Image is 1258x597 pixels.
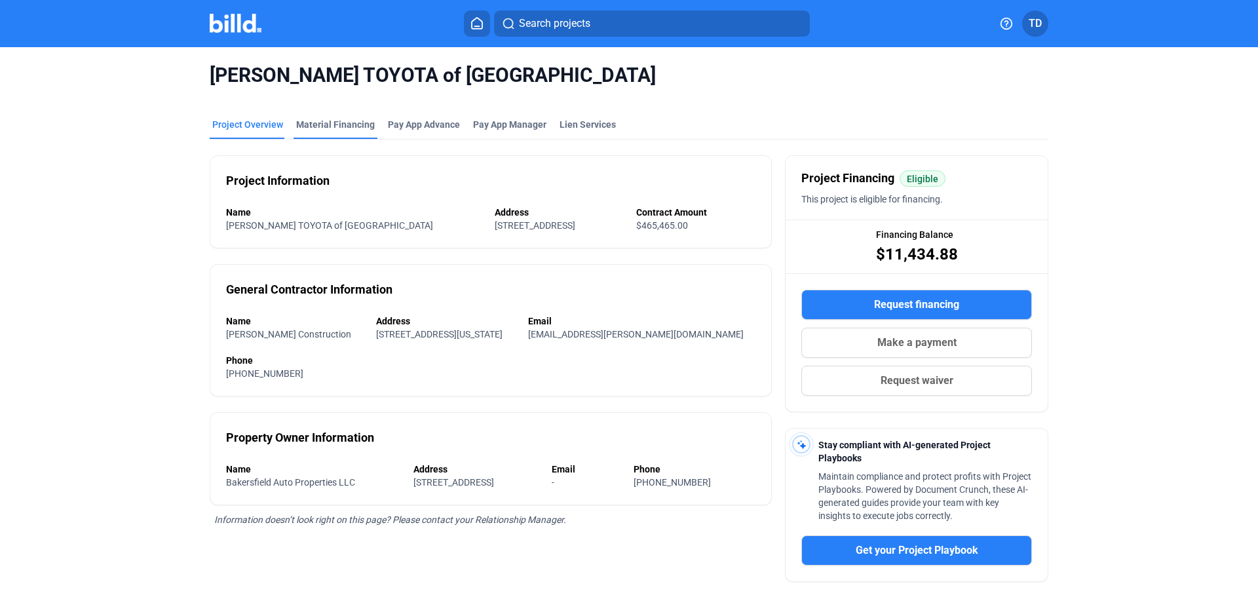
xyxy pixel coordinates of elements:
span: - [552,477,554,488]
span: [EMAIL_ADDRESS][PERSON_NAME][DOMAIN_NAME] [528,329,744,339]
span: Maintain compliance and protect profits with Project Playbooks. Powered by Document Crunch, these... [818,471,1031,521]
span: Make a payment [877,335,957,351]
span: TD [1029,16,1042,31]
span: Bakersfield Auto Properties LLC [226,477,355,488]
div: Email [528,315,755,328]
div: General Contractor Information [226,280,392,299]
span: [PERSON_NAME] TOYOTA of [GEOGRAPHIC_DATA] [210,63,1048,88]
span: [STREET_ADDRESS][US_STATE] [376,329,503,339]
span: Information doesn’t look right on this page? Please contact your Relationship Manager. [214,514,566,525]
div: Pay App Advance [388,118,460,131]
button: Make a payment [801,328,1032,358]
span: Project Financing [801,169,894,187]
span: Stay compliant with AI-generated Project Playbooks [818,440,991,463]
div: Phone [634,463,756,476]
mat-chip: Eligible [900,170,945,187]
span: [PERSON_NAME] TOYOTA of [GEOGRAPHIC_DATA] [226,220,433,231]
span: $465,465.00 [636,220,688,231]
div: Contract Amount [636,206,755,219]
div: Name [226,315,363,328]
button: Request waiver [801,366,1032,396]
span: Pay App Manager [473,118,546,131]
span: $11,434.88 [876,244,958,265]
button: Get your Project Playbook [801,535,1032,566]
span: Financing Balance [876,228,953,241]
button: TD [1022,10,1048,37]
span: [STREET_ADDRESS] [413,477,494,488]
div: Material Financing [296,118,375,131]
div: Address [376,315,514,328]
div: Name [226,463,400,476]
div: Address [413,463,539,476]
div: Project Information [226,172,330,190]
div: Property Owner Information [226,429,374,447]
span: Request financing [874,297,959,313]
span: [PHONE_NUMBER] [634,477,711,488]
span: [PERSON_NAME] Construction [226,329,351,339]
div: Lien Services [560,118,616,131]
span: [PHONE_NUMBER] [226,368,303,379]
button: Search projects [494,10,810,37]
img: Billd Company Logo [210,14,261,33]
div: Email [552,463,620,476]
div: Project Overview [212,118,283,131]
button: Request financing [801,290,1032,320]
span: [STREET_ADDRESS] [495,220,575,231]
div: Name [226,206,482,219]
span: Search projects [519,16,590,31]
div: Phone [226,354,755,367]
span: Request waiver [881,373,953,389]
div: Address [495,206,624,219]
span: Get your Project Playbook [856,543,978,558]
span: This project is eligible for financing. [801,194,943,204]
